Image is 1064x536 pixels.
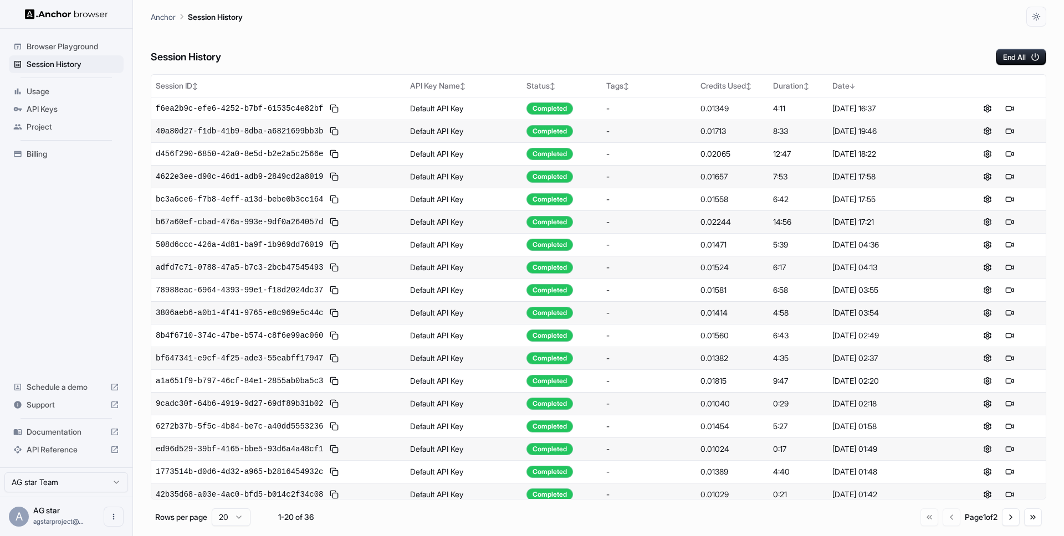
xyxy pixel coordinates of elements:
button: Open menu [104,507,124,527]
h6: Session History [151,49,221,65]
div: 0.01024 [700,444,764,455]
div: 0.01471 [700,239,764,250]
span: ↕ [623,82,629,90]
p: Rows per page [155,512,207,523]
span: ↕ [550,82,555,90]
span: ed96d529-39bf-4165-bbe5-93d6a4a48cf1 [156,444,323,455]
span: Documentation [27,426,106,437]
div: Completed [526,193,573,205]
div: 0:17 [773,444,823,455]
div: 0.01414 [700,307,764,318]
div: Completed [526,307,573,319]
td: Default API Key [406,210,522,233]
div: Browser Playground [9,38,124,55]
div: 0.01454 [700,421,764,432]
span: ↕ [460,82,465,90]
div: 0.01713 [700,126,764,137]
span: Usage [27,86,119,97]
span: Support [27,399,106,410]
td: Default API Key [406,256,522,279]
span: Schedule a demo [27,382,106,393]
span: API Reference [27,444,106,455]
span: 78988eac-6964-4393-99e1-f18d2024dc37 [156,285,323,296]
div: 6:42 [773,194,823,205]
div: - [606,398,692,409]
span: bf647341-e9cf-4f25-ade3-55eabff17947 [156,353,323,364]
div: [DATE] 04:13 [832,262,947,273]
span: 42b35d68-a03e-4ac0-bfd5-b014c2f34c08 [156,489,323,500]
div: Schedule a demo [9,378,124,396]
div: A [9,507,29,527]
div: Completed [526,398,573,410]
span: Session History [27,59,119,70]
div: - [606,307,692,318]
td: Default API Key [406,392,522,415]
div: Completed [526,171,573,183]
div: [DATE] 01:49 [832,444,947,455]
div: 5:39 [773,239,823,250]
div: Date [832,80,947,91]
div: 0.01382 [700,353,764,364]
div: 0.01558 [700,194,764,205]
span: ↕ [746,82,751,90]
span: Browser Playground [27,41,119,52]
td: Default API Key [406,188,522,210]
div: [DATE] 02:20 [832,375,947,386]
div: Completed [526,352,573,364]
img: Anchor Logo [25,9,108,19]
div: [DATE] 02:18 [832,398,947,409]
div: - [606,489,692,500]
span: 6272b37b-5f5c-4b84-be7c-a40dd5553236 [156,421,323,432]
div: Completed [526,420,573,432]
div: 0.01040 [700,398,764,409]
div: - [606,466,692,477]
div: [DATE] 03:55 [832,285,947,296]
td: Default API Key [406,415,522,437]
div: Completed [526,261,573,274]
p: Anchor [151,11,176,23]
div: API Keys [9,100,124,118]
div: [DATE] 01:48 [832,466,947,477]
div: 0.01815 [700,375,764,386]
div: 6:17 [773,262,823,273]
div: - [606,217,692,228]
span: Billing [27,148,119,159]
div: 5:27 [773,421,823,432]
div: 6:58 [773,285,823,296]
div: - [606,171,692,182]
div: [DATE] 17:21 [832,217,947,228]
div: [DATE] 02:37 [832,353,947,364]
span: 3806aeb6-a0b1-4f41-9765-e8c969e5c44c [156,307,323,318]
div: 4:40 [773,466,823,477]
span: agstarproject@gmail.com [33,517,84,525]
span: 508d6ccc-426a-4d81-ba9f-1b969dd76019 [156,239,323,250]
div: 0.01349 [700,103,764,114]
div: Credits Used [700,80,764,91]
p: Session History [188,11,243,23]
div: 0:29 [773,398,823,409]
div: 9:47 [773,375,823,386]
span: 8b4f6710-374c-47be-b574-c8f6e99ac060 [156,330,323,341]
div: 0.02244 [700,217,764,228]
div: Completed [526,488,573,501]
div: [DATE] 03:54 [832,307,947,318]
div: 0.01524 [700,262,764,273]
div: [DATE] 16:37 [832,103,947,114]
div: - [606,330,692,341]
div: Completed [526,125,573,137]
span: ↕ [192,82,198,90]
div: [DATE] 01:42 [832,489,947,500]
div: - [606,126,692,137]
div: - [606,103,692,114]
div: [DATE] 04:36 [832,239,947,250]
td: Default API Key [406,97,522,120]
div: Documentation [9,423,124,441]
div: Completed [526,216,573,228]
td: Default API Key [406,324,522,347]
div: [DATE] 02:49 [832,330,947,341]
div: Completed [526,466,573,478]
div: - [606,285,692,296]
td: Default API Key [406,460,522,483]
div: Support [9,396,124,414]
div: Session History [9,55,124,73]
